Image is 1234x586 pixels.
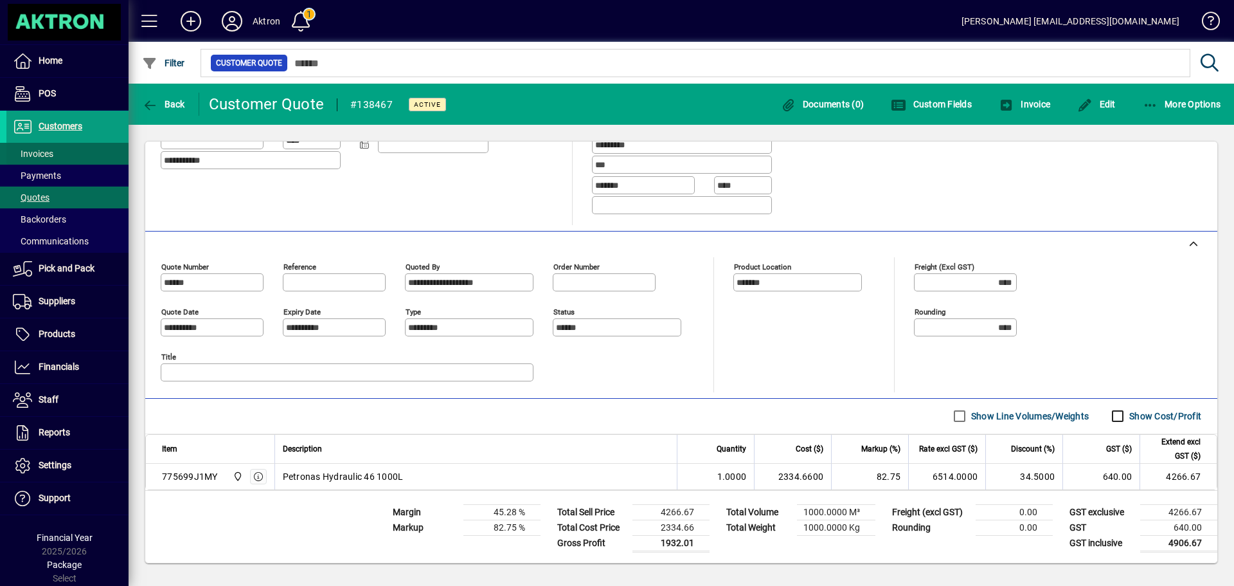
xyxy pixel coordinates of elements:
span: Financials [39,362,79,372]
span: Central [229,470,244,484]
mat-label: Product location [734,262,791,271]
a: Backorders [6,208,129,230]
span: Custom Fields [891,99,972,109]
a: Products [6,318,129,351]
mat-label: Reference [283,262,316,271]
td: Margin [386,504,463,520]
span: Back [142,99,185,109]
td: 0.00 [976,504,1053,520]
span: Package [47,560,82,570]
button: Filter [139,51,188,75]
span: Documents (0) [780,99,864,109]
span: Communications [13,236,89,246]
span: Settings [39,460,71,470]
span: 1.0000 [717,470,747,483]
div: Customer Quote [209,94,325,114]
a: Quotes [6,187,129,208]
span: Invoice [999,99,1050,109]
span: Invoices [13,149,53,159]
td: 1000.0000 M³ [797,504,875,520]
td: Total Sell Price [551,504,632,520]
span: POS [39,88,56,98]
span: Filter [142,58,185,68]
span: Edit [1077,99,1116,109]
td: 4266.67 [1140,504,1217,520]
a: Pick and Pack [6,253,129,285]
a: Suppliers [6,286,129,318]
td: 640.00 [1140,520,1217,535]
mat-label: Quote number [161,262,209,271]
a: Home [6,45,129,77]
td: 82.75 [831,464,908,490]
div: 6514.0000 [917,470,978,483]
span: Reports [39,427,70,437]
span: Cost ($) [796,442,823,456]
td: GST [1063,520,1140,535]
span: GST ($) [1106,442,1132,456]
button: Add [170,10,211,33]
span: Extend excl GST ($) [1148,435,1201,463]
td: 45.28 % [463,504,541,520]
td: Total Weight [720,520,797,535]
button: Custom Fields [888,93,975,116]
mat-label: Order number [553,262,600,271]
td: 4906.67 [1140,535,1217,551]
td: 1932.01 [632,535,710,551]
span: Markup (%) [861,442,900,456]
a: Knowledge Base [1192,3,1218,44]
span: Home [39,55,62,66]
td: GST inclusive [1063,535,1140,551]
td: Total Volume [720,504,797,520]
td: Rounding [886,520,976,535]
span: Customer Quote [216,57,282,69]
button: Edit [1074,93,1119,116]
td: GST exclusive [1063,504,1140,520]
div: Aktron [253,11,280,32]
span: Quantity [717,442,746,456]
span: Products [39,329,75,339]
span: Active [414,100,441,109]
td: Total Cost Price [551,520,632,535]
div: #138467 [350,95,393,115]
td: 4266.67 [1140,464,1217,490]
label: Show Cost/Profit [1127,410,1201,423]
span: More Options [1143,99,1221,109]
span: Description [283,442,322,456]
span: Staff [39,394,58,405]
label: Show Line Volumes/Weights [969,410,1089,423]
a: Support [6,482,129,515]
button: Invoice [996,93,1053,116]
a: Reports [6,417,129,449]
div: [PERSON_NAME] [EMAIL_ADDRESS][DOMAIN_NAME] [961,11,1179,32]
a: Staff [6,384,129,416]
span: Customers [39,121,82,131]
span: Item [162,442,177,456]
mat-label: Status [553,307,575,316]
td: 34.5000 [985,464,1062,490]
mat-label: Rounding [915,307,945,316]
td: 2334.66 [632,520,710,535]
span: Payments [13,170,61,181]
span: Discount (%) [1011,442,1055,456]
mat-label: Freight (excl GST) [915,262,974,271]
a: Settings [6,450,129,482]
td: 640.00 [1062,464,1140,490]
mat-label: Title [161,352,176,361]
app-page-header-button: Back [129,93,199,116]
span: Petronas Hydraulic 46 1000L [283,470,404,483]
td: Freight (excl GST) [886,504,976,520]
mat-label: Quote date [161,307,199,316]
a: POS [6,78,129,110]
button: Profile [211,10,253,33]
span: Rate excl GST ($) [919,442,978,456]
td: Markup [386,520,463,535]
a: Financials [6,351,129,383]
span: Financial Year [37,533,93,543]
span: Backorders [13,214,66,224]
a: Invoices [6,143,129,165]
td: 2334.6600 [754,464,831,490]
td: 1000.0000 Kg [797,520,875,535]
button: More Options [1140,93,1224,116]
span: Suppliers [39,296,75,306]
span: Pick and Pack [39,263,94,273]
